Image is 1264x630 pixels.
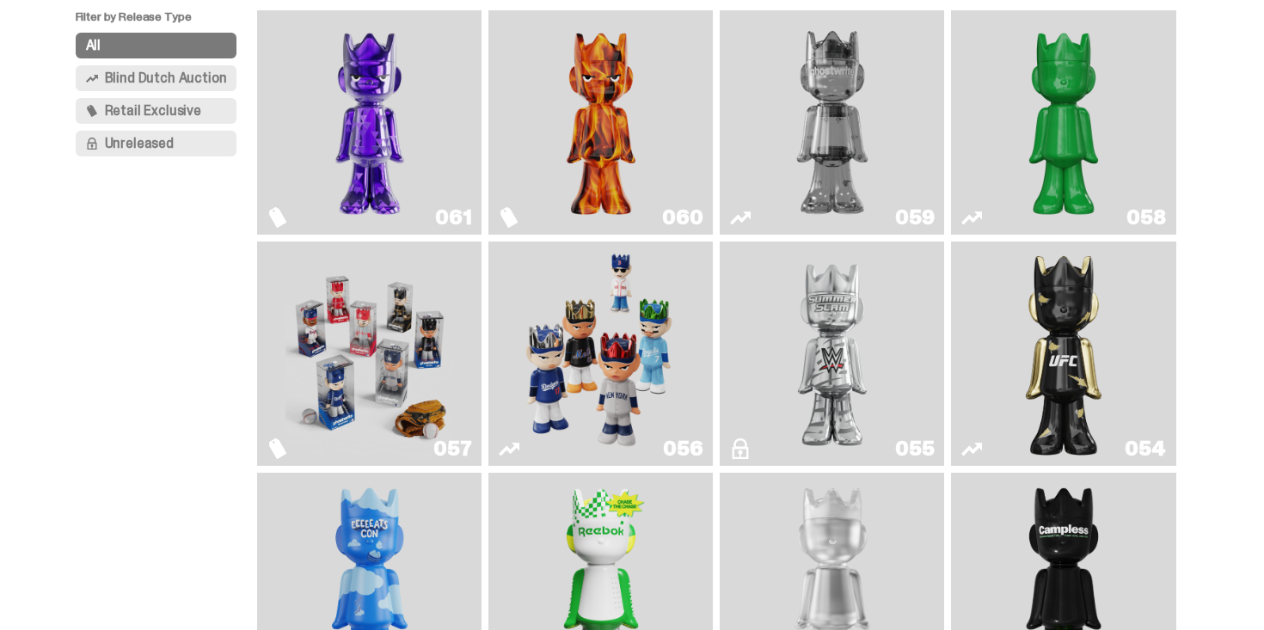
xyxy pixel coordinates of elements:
button: Retail Exclusive [76,98,237,124]
div: 061 [435,207,471,228]
span: Unreleased [105,137,174,150]
span: Retail Exclusive [105,104,201,118]
div: 056 [663,438,703,459]
div: 055 [895,438,934,459]
div: 059 [895,207,934,228]
img: Game Face (2025) [517,248,685,459]
a: Ruby [961,248,1165,459]
span: All [86,39,101,52]
a: Game Face (2025) [267,248,471,459]
div: 057 [433,438,471,459]
a: Always On Fire [499,17,703,228]
button: All [76,33,237,58]
button: Unreleased [76,131,237,156]
button: Blind Dutch Auction [76,65,237,91]
div: 060 [662,207,703,228]
p: Filter by Release Type [76,10,258,33]
a: Game Face (2025) [499,248,703,459]
a: I Was There SummerSlam [730,248,934,459]
img: Always On Fire [517,17,685,228]
img: Fantasy [285,17,454,228]
a: Two [730,17,934,228]
a: Fantasy [267,17,471,228]
span: Blind Dutch Auction [105,71,227,85]
img: Game Face (2025) [285,248,454,459]
img: Two [748,17,917,228]
img: I Was There SummerSlam [748,248,917,459]
div: 054 [1125,438,1165,459]
img: Ruby [1018,248,1109,459]
img: Schrödinger's ghost: Sunday Green [979,17,1148,228]
div: 058 [1126,207,1165,228]
a: Schrödinger's ghost: Sunday Green [961,17,1165,228]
